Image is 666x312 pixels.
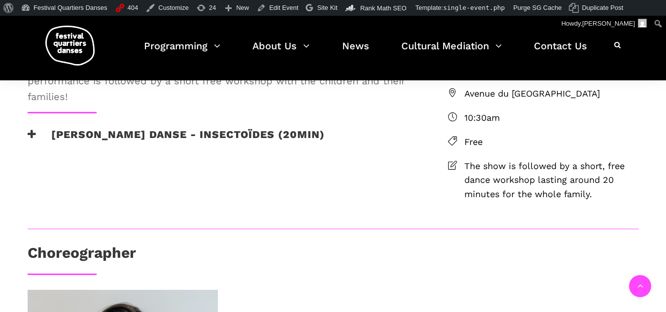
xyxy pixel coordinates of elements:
[317,4,337,11] span: Site Kit
[144,37,220,67] a: Programming
[252,37,310,67] a: About Us
[28,244,136,269] h3: Choreographer
[464,135,639,149] span: Free
[401,37,502,67] a: Cultural Mediation
[28,128,325,153] h3: [PERSON_NAME] Danse - Insectoïdes (20min)
[464,87,639,101] span: Avenue du [GEOGRAPHIC_DATA]
[45,26,95,66] img: logo-fqd-med
[464,159,639,202] span: The show is followed by a short, free dance workshop lasting around 20 minutes for the whole family.
[342,37,369,67] a: News
[582,20,635,27] span: [PERSON_NAME]
[534,37,587,67] a: Contact Us
[558,16,651,32] a: Howdy,
[464,111,639,125] span: 10:30am
[360,4,407,12] span: Rank Math SEO
[443,4,505,11] span: single-event.php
